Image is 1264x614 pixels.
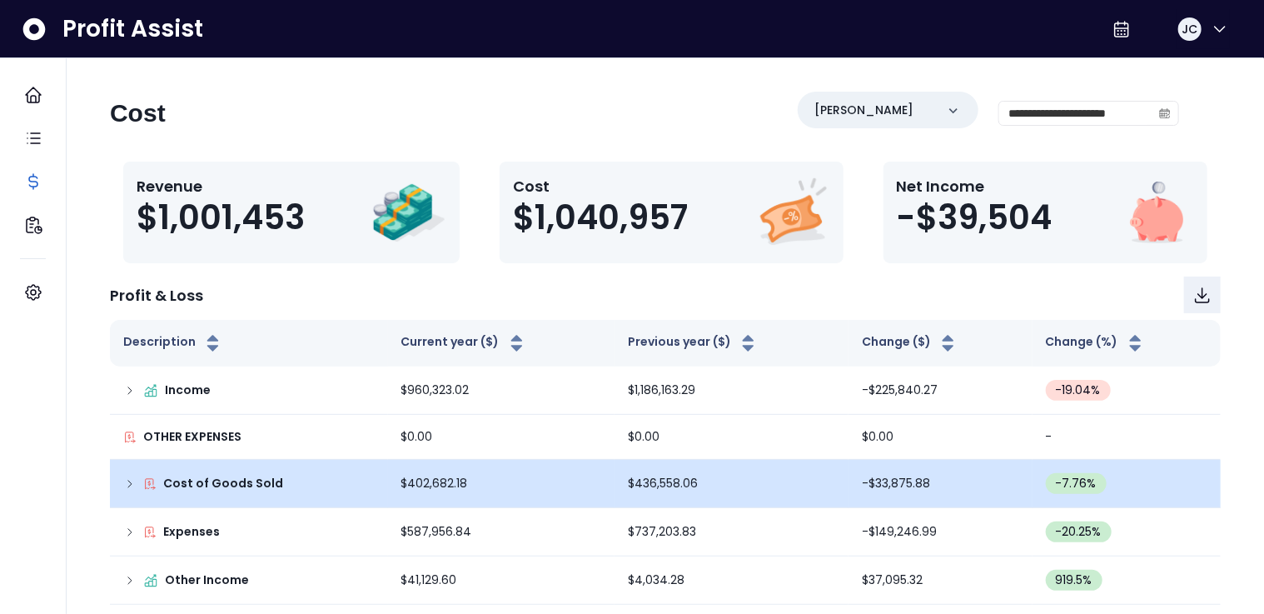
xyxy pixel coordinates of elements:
td: $436,558.06 [615,460,848,508]
td: $960,323.02 [388,367,615,415]
p: Profit & Loss [110,284,203,307]
button: Current year ($) [401,333,527,353]
p: Income [165,382,211,399]
img: Cost [755,175,830,250]
p: Cost [513,175,688,197]
p: OTHER EXPENSES [143,428,241,446]
button: Change (%) [1046,333,1146,353]
span: -19.04 % [1056,382,1101,399]
span: $1,001,453 [137,197,305,237]
span: -20.25 % [1056,523,1102,541]
h2: Cost [110,98,166,128]
span: $1,040,957 [513,197,688,237]
svg: calendar [1159,107,1171,119]
p: Cost of Goods Sold [163,475,283,492]
td: $37,095.32 [848,557,1032,605]
td: -$33,875.88 [848,460,1032,508]
button: Download [1184,277,1221,313]
td: $41,129.60 [388,557,615,605]
button: Description [123,333,223,353]
td: $737,203.83 [615,508,848,557]
td: $1,186,163.29 [615,367,848,415]
img: Net Income [1119,175,1194,250]
button: Previous year ($) [628,333,759,353]
img: Revenue [371,175,446,250]
p: [PERSON_NAME] [814,102,913,119]
td: $4,034.28 [615,557,848,605]
p: Other Income [165,572,249,589]
td: $402,682.18 [388,460,615,508]
td: - [1033,415,1221,460]
span: 919.5 % [1056,572,1092,589]
span: JC [1182,21,1197,37]
p: Net Income [897,175,1053,197]
td: $587,956.84 [388,508,615,557]
td: $0.00 [848,415,1032,460]
button: Change ($) [862,333,958,353]
p: Revenue [137,175,305,197]
td: -$149,246.99 [848,508,1032,557]
span: -$39,504 [897,197,1053,237]
td: $0.00 [388,415,615,460]
span: -7.76 % [1056,475,1097,492]
span: Profit Assist [62,14,203,44]
p: Expenses [163,523,220,541]
td: $0.00 [615,415,848,460]
td: -$225,840.27 [848,367,1032,415]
